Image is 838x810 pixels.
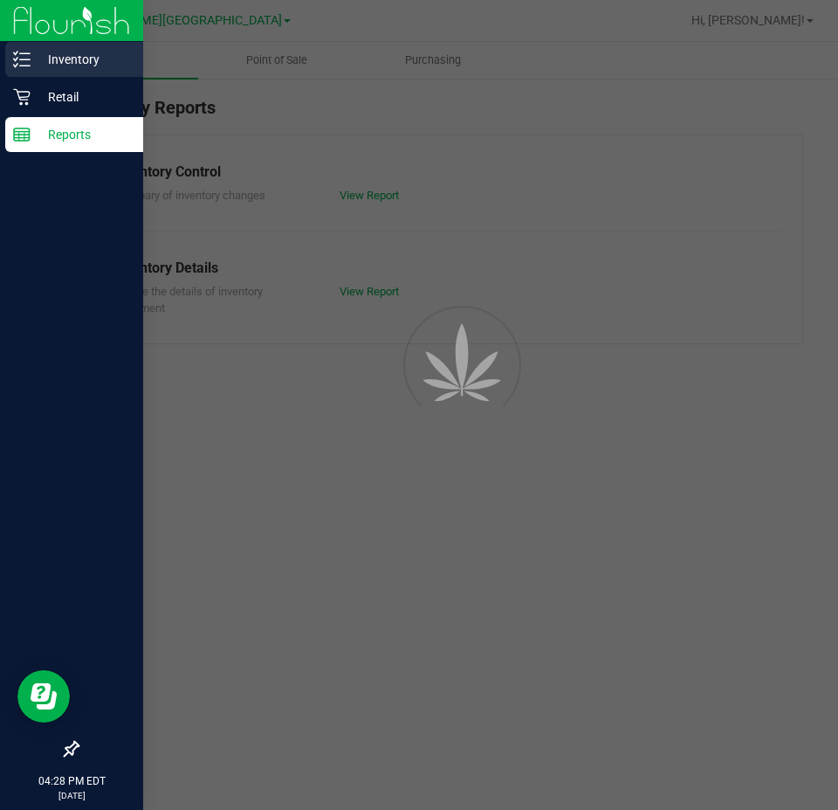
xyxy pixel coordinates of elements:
p: Inventory [31,49,135,70]
iframe: Resource center [17,670,70,723]
inline-svg: Retail [13,88,31,106]
p: [DATE] [8,789,135,802]
p: 04:28 PM EDT [8,773,135,789]
p: Retail [31,87,135,107]
inline-svg: Inventory [13,51,31,68]
inline-svg: Reports [13,126,31,143]
p: Reports [31,124,135,145]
